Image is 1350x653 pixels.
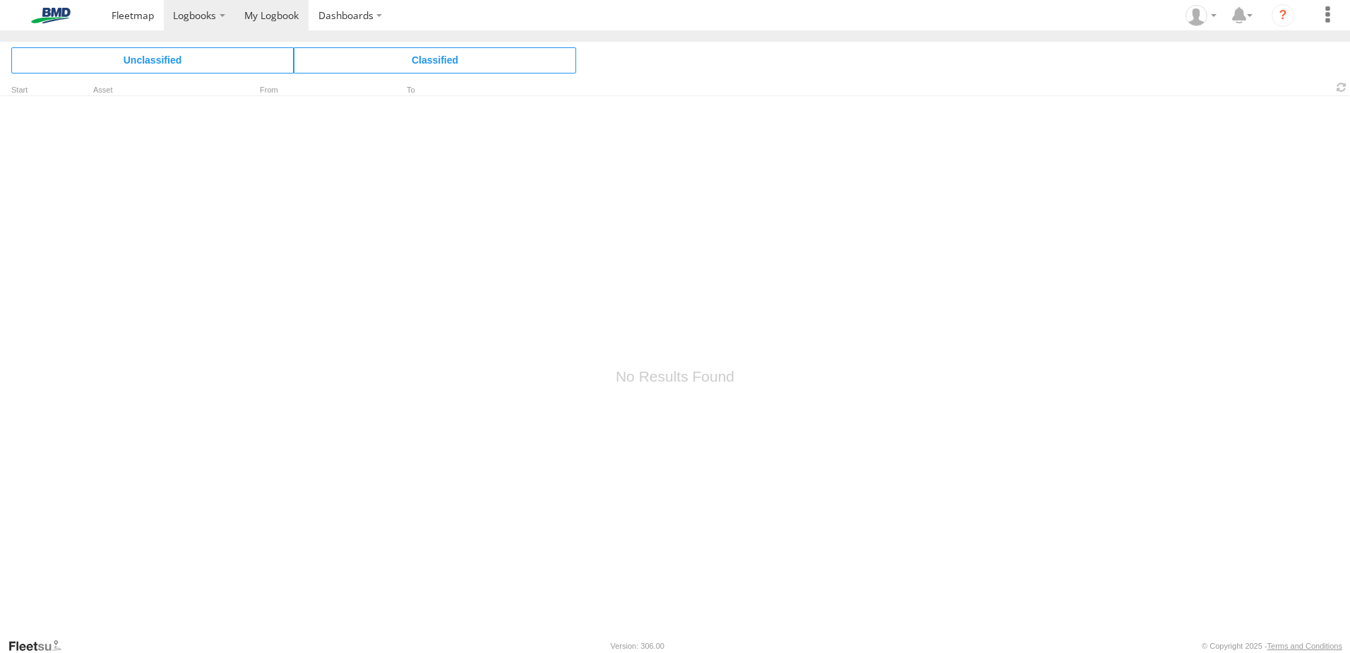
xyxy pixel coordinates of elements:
[1267,642,1342,650] a: Terms and Conditions
[240,87,381,94] div: From
[1333,81,1350,94] span: Refresh
[1181,5,1221,26] div: Steven Bennett
[93,87,234,94] div: Asset
[8,639,73,653] a: Visit our Website
[11,47,294,73] span: Click to view Unclassified Trips
[294,47,576,73] span: Click to view Classified Trips
[387,87,528,94] div: To
[1202,642,1342,650] div: © Copyright 2025 -
[11,87,54,94] div: Click to Sort
[611,642,664,650] div: Version: 306.00
[14,8,88,23] img: bmd-logo.svg
[1272,4,1294,27] i: ?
